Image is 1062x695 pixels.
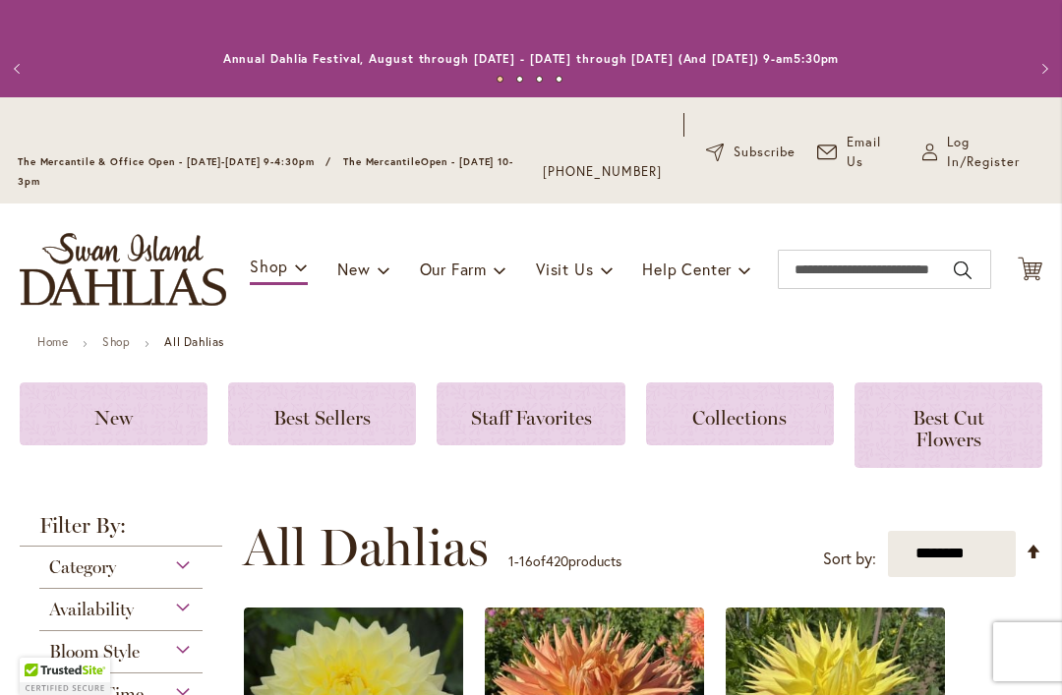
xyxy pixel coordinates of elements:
a: Email Us [817,133,901,172]
span: Best Sellers [273,406,371,430]
button: 2 of 4 [516,76,523,83]
a: Best Cut Flowers [855,382,1042,468]
span: 16 [519,551,533,570]
span: Log In/Register [947,133,1044,172]
a: Best Sellers [228,382,416,445]
span: The Mercantile & Office Open - [DATE]-[DATE] 9-4:30pm / The Mercantile [18,155,421,168]
span: Shop [250,256,288,276]
iframe: Launch Accessibility Center [15,625,70,680]
a: Home [37,334,68,349]
span: Best Cut Flowers [913,406,984,451]
p: - of products [508,546,621,577]
span: Availability [49,599,134,620]
span: Staff Favorites [471,406,592,430]
a: Annual Dahlia Festival, August through [DATE] - [DATE] through [DATE] (And [DATE]) 9-am5:30pm [223,51,840,66]
button: 1 of 4 [497,76,503,83]
span: Our Farm [420,259,487,279]
span: New [337,259,370,279]
a: [PHONE_NUMBER] [543,162,662,182]
a: Subscribe [706,143,796,162]
span: Visit Us [536,259,593,279]
button: Next [1023,49,1062,88]
label: Sort by: [823,541,876,577]
a: Log In/Register [922,133,1044,172]
span: 1 [508,551,514,570]
span: Help Center [642,259,732,279]
strong: Filter By: [20,515,222,547]
span: Category [49,556,116,578]
span: Email Us [847,133,901,172]
span: Subscribe [734,143,796,162]
span: New [94,406,133,430]
a: Staff Favorites [437,382,624,445]
a: Collections [646,382,834,445]
strong: All Dahlias [164,334,224,349]
span: 420 [546,551,568,570]
button: 3 of 4 [536,76,543,83]
a: store logo [20,233,226,306]
button: 4 of 4 [556,76,562,83]
span: Bloom Style [49,641,140,663]
a: Shop [102,334,130,349]
span: Collections [692,406,787,430]
span: All Dahlias [243,518,489,577]
a: New [20,382,207,445]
